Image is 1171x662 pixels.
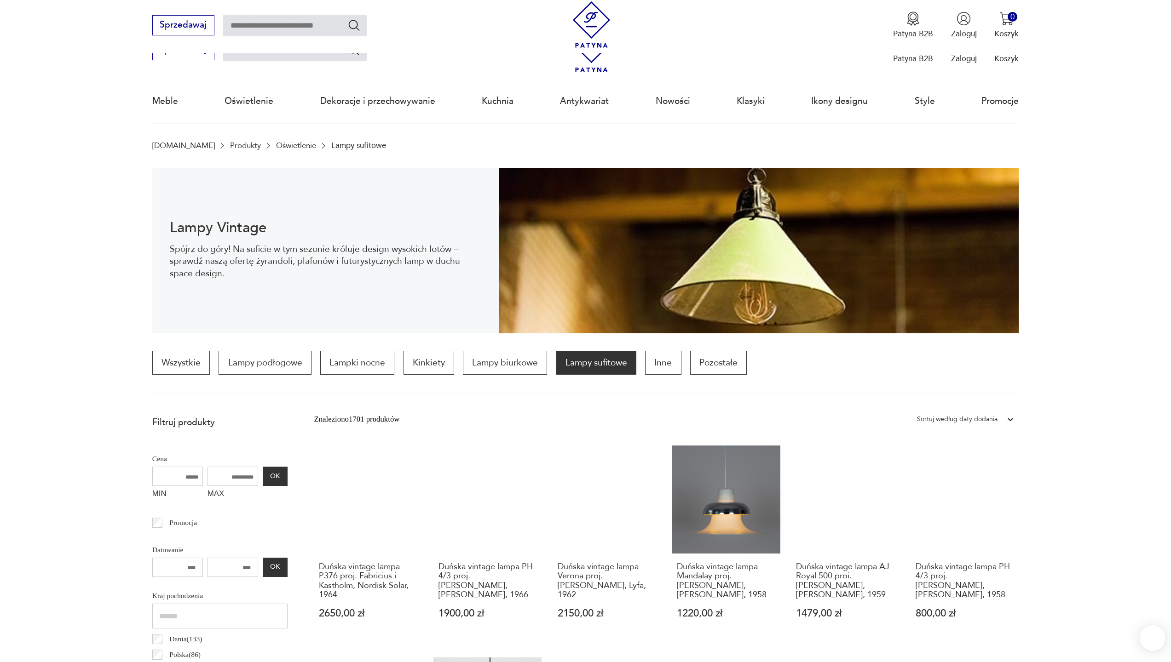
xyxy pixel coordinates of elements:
[560,80,609,122] a: Antykwariat
[906,11,920,26] img: Ikona medalu
[263,558,288,577] button: OK
[994,53,1019,64] p: Koszyk
[951,29,977,39] p: Zaloguj
[994,29,1019,39] p: Koszyk
[690,351,747,375] a: Pozostałe
[811,80,868,122] a: Ikony designu
[499,168,1019,333] img: Lampy sufitowe w stylu vintage
[951,53,977,64] p: Zaloguj
[152,351,210,375] a: Wszystkie
[994,11,1019,39] button: 0Koszyk
[314,413,399,425] div: Znaleziono 1701 produktów
[331,141,386,150] p: Lampy sufitowe
[170,243,481,280] p: Spójrz do góry! Na suficie w tym sezonie króluje design wysokich lotów – sprawdź naszą ofertę żyr...
[347,18,361,32] button: Szukaj
[230,141,261,150] a: Produkty
[656,80,690,122] a: Nowości
[558,609,656,618] p: 2150,00 zł
[911,445,1019,640] a: Duńska vintage lampa PH 4/3 proj. Poul Henningsen, Louis Poulsen, 1958Duńska vintage lampa PH 4/3...
[152,22,214,29] a: Sprzedawaj
[553,445,661,640] a: Duńska vintage lampa Verona proj. Svend Middelboe, Lyfa, 1962Duńska vintage lampa Verona proj. [P...
[893,29,933,39] p: Patyna B2B
[225,80,273,122] a: Oświetlenie
[558,562,656,600] h3: Duńska vintage lampa Verona proj. [PERSON_NAME], Lyfa, 1962
[645,351,681,375] a: Inne
[1008,12,1017,22] div: 0
[320,80,435,122] a: Dekoracje i przechowywanie
[999,11,1014,26] img: Ikona koszyka
[347,43,361,57] button: Szukaj
[915,80,935,122] a: Style
[320,351,394,375] a: Lampki nocne
[152,590,288,602] p: Kraj pochodzenia
[672,445,780,640] a: Duńska vintage lampa Mandalay proj. Andreas Hansen, Louis Poulsen, 1958Duńska vintage lampa Manda...
[404,351,454,375] a: Kinkiety
[152,544,288,556] p: Datowanie
[319,609,417,618] p: 2650,00 zł
[152,80,178,122] a: Meble
[438,609,537,618] p: 1900,00 zł
[568,1,615,48] img: Patyna - sklep z meblami i dekoracjami vintage
[796,562,894,600] h3: Duńska vintage lampa AJ Royal 500 proi. [PERSON_NAME], [PERSON_NAME], 1959
[263,467,288,486] button: OK
[893,53,933,64] p: Patyna B2B
[893,11,933,39] a: Ikona medaluPatyna B2B
[951,11,977,39] button: Zaloguj
[169,517,197,529] p: Promocja
[556,351,636,375] a: Lampy sufitowe
[152,141,215,150] a: [DOMAIN_NAME]
[677,562,775,600] h3: Duńska vintage lampa Mandalay proj. [PERSON_NAME], [PERSON_NAME], 1958
[152,47,214,54] a: Sprzedawaj
[917,413,998,425] div: Sortuj według daty dodania
[737,80,765,122] a: Klasyki
[916,609,1014,618] p: 800,00 zł
[791,445,900,640] a: Duńska vintage lampa AJ Royal 500 proi. Arne Jacobsen, Louis Poulsen, 1959Duńska vintage lampa AJ...
[169,649,201,661] p: Polska ( 86 )
[981,80,1019,122] a: Promocje
[463,351,547,375] a: Lampy biurkowe
[152,453,288,465] p: Cena
[276,141,316,150] a: Oświetlenie
[219,351,311,375] a: Lampy podłogowe
[438,562,537,600] h3: Duńska vintage lampa PH 4/3 proj. [PERSON_NAME], [PERSON_NAME], 1966
[893,11,933,39] button: Patyna B2B
[170,221,481,234] h1: Lampy Vintage
[482,80,513,122] a: Kuchnia
[1140,625,1165,651] iframe: Smartsupp widget button
[319,562,417,600] h3: Duńska vintage lampa P376 proj. Fabricius i Kastholm, Nordisk Solar, 1964
[433,445,542,640] a: Duńska vintage lampa PH 4/3 proj. Poul Henningsen, Louis Poulsen, 1966Duńska vintage lampa PH 4/3...
[796,609,894,618] p: 1479,00 zł
[957,11,971,26] img: Ikonka użytkownika
[677,609,775,618] p: 1220,00 zł
[314,445,422,640] a: Duńska vintage lampa P376 proj. Fabricius i Kastholm, Nordisk Solar, 1964Duńska vintage lampa P37...
[208,486,258,503] label: MAX
[152,15,214,35] button: Sprzedawaj
[169,633,202,645] p: Dania ( 133 )
[916,562,1014,600] h3: Duńska vintage lampa PH 4/3 proj. [PERSON_NAME], [PERSON_NAME], 1958
[152,417,288,428] p: Filtruj produkty
[152,486,203,503] label: MIN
